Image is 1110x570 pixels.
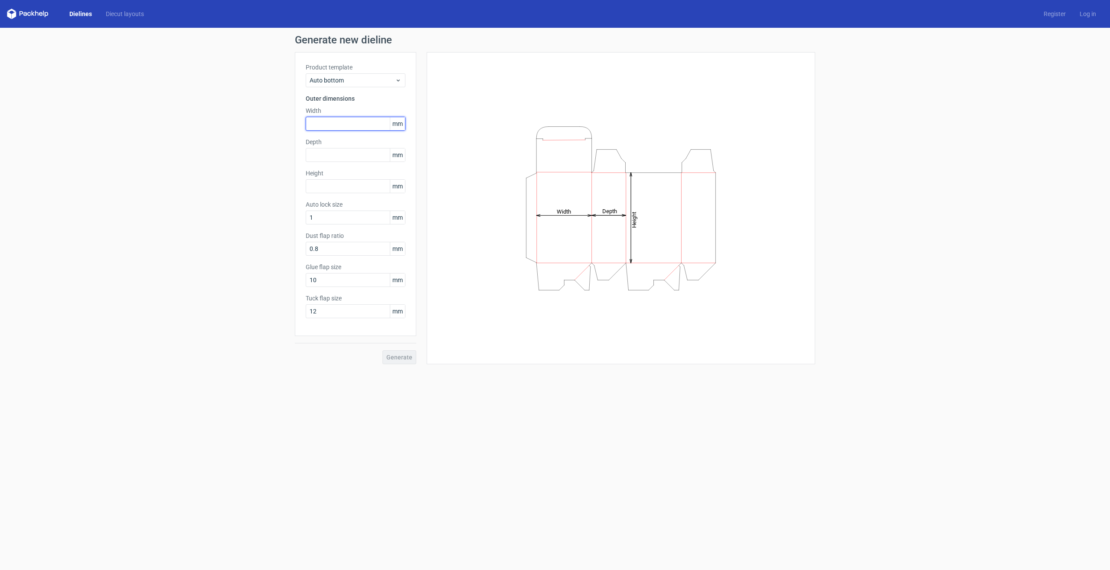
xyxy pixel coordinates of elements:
[306,169,405,178] label: Height
[557,208,571,214] tspan: Width
[390,117,405,130] span: mm
[306,106,405,115] label: Width
[390,273,405,287] span: mm
[306,294,405,303] label: Tuck flap size
[390,305,405,318] span: mm
[631,211,637,227] tspan: Height
[295,35,815,45] h1: Generate new dieline
[390,211,405,224] span: mm
[306,138,405,146] label: Depth
[306,94,405,103] h3: Outer dimensions
[390,148,405,161] span: mm
[62,10,99,18] a: Dielines
[99,10,151,18] a: Diecut layouts
[390,242,405,255] span: mm
[306,200,405,209] label: Auto lock size
[602,208,617,214] tspan: Depth
[306,63,405,72] label: Product template
[310,76,395,85] span: Auto bottom
[306,231,405,240] label: Dust flap ratio
[390,180,405,193] span: mm
[306,263,405,271] label: Glue flap size
[1073,10,1103,18] a: Log in
[1037,10,1073,18] a: Register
